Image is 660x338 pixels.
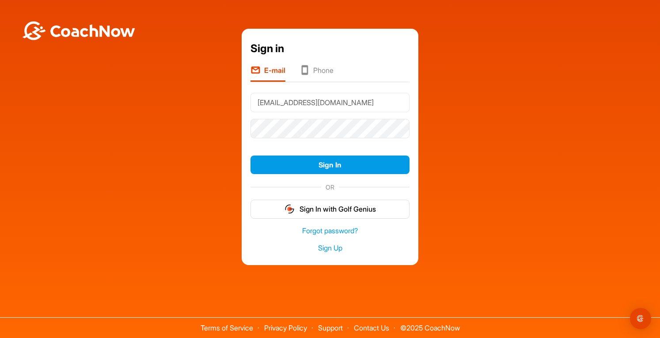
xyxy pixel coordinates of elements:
div: Open Intercom Messenger [630,308,651,329]
img: BwLJSsUCoWCh5upNqxVrqldRgqLPVwmV24tXu5FoVAoFEpwwqQ3VIfuoInZCoVCoTD4vwADAC3ZFMkVEQFDAAAAAElFTkSuQmCC [21,21,136,40]
a: Sign Up [250,243,410,253]
a: Terms of Service [201,323,253,332]
span: © 2025 CoachNow [396,318,464,331]
a: Support [318,323,343,332]
a: Privacy Policy [264,323,307,332]
a: Contact Us [354,323,389,332]
li: E-mail [250,65,285,82]
span: OR [321,182,339,192]
a: Forgot password? [250,226,410,236]
li: Phone [300,65,334,82]
div: Sign in [250,41,410,57]
button: Sign In with Golf Genius [250,200,410,219]
img: gg_logo [284,204,295,214]
input: E-mail [250,93,410,112]
button: Sign In [250,156,410,175]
